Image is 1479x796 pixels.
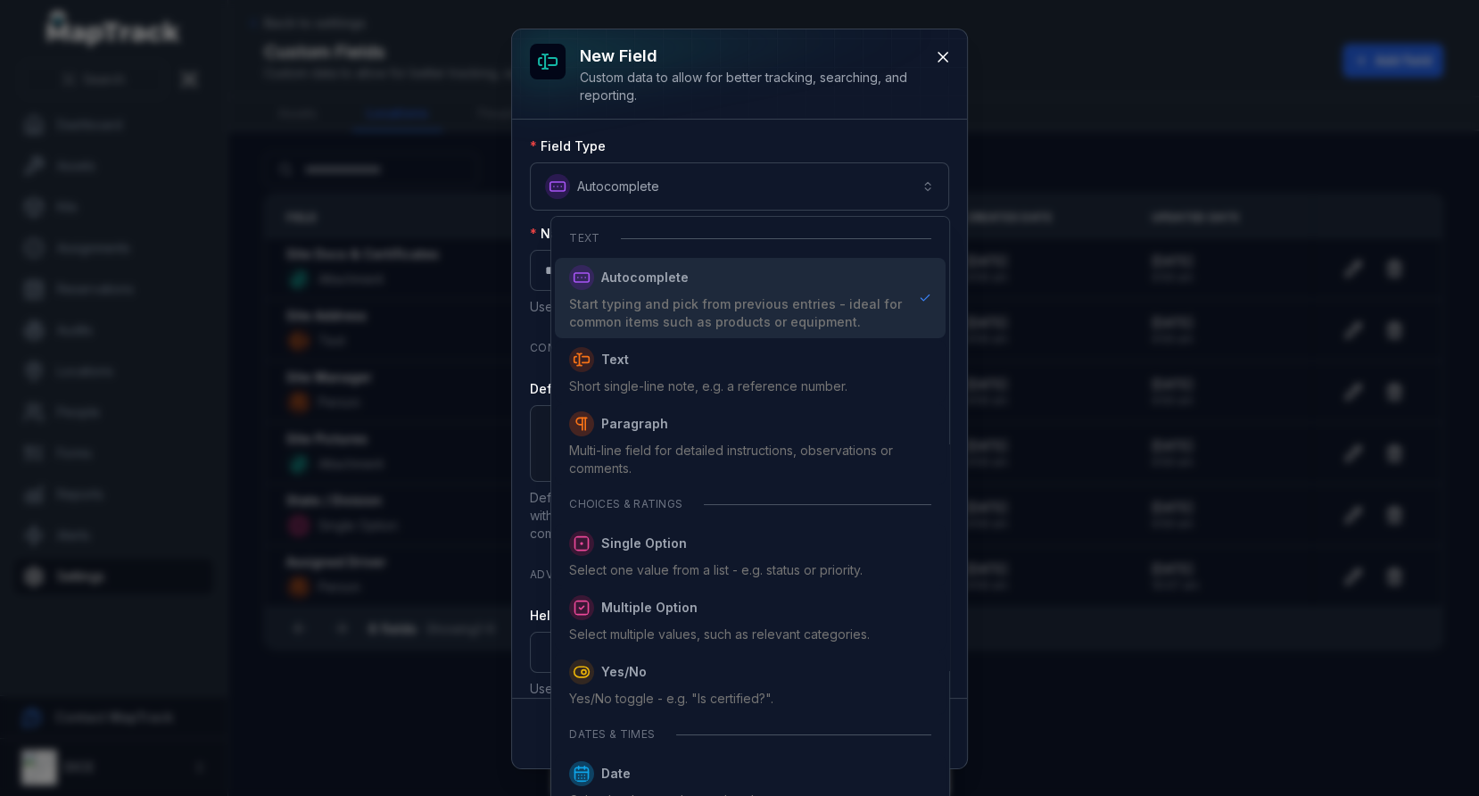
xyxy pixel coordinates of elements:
span: Paragraph [601,415,668,433]
button: Autocomplete [530,162,949,211]
span: Yes/No [601,663,647,681]
div: Text [555,220,945,256]
div: Choices & ratings [555,486,945,522]
span: Single Option [601,535,687,552]
div: Short single-line note, e.g. a reference number. [569,377,847,395]
div: Yes/No toggle - e.g. "Is certified?". [569,690,773,708]
span: Text [601,351,629,369]
div: Select multiple values, such as relevant categories. [569,626,870,643]
div: Start typing and pick from previous entries - ideal for common items such as products or equipment. [569,295,904,331]
span: Date [601,765,631,783]
div: Dates & times [555,717,945,752]
span: Multiple Option [601,599,698,617]
div: Select one value from a list - e.g. status or priority. [569,561,863,579]
div: Multi-line field for detailed instructions, observations or comments. [569,442,930,477]
span: Autocomplete [601,269,689,286]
